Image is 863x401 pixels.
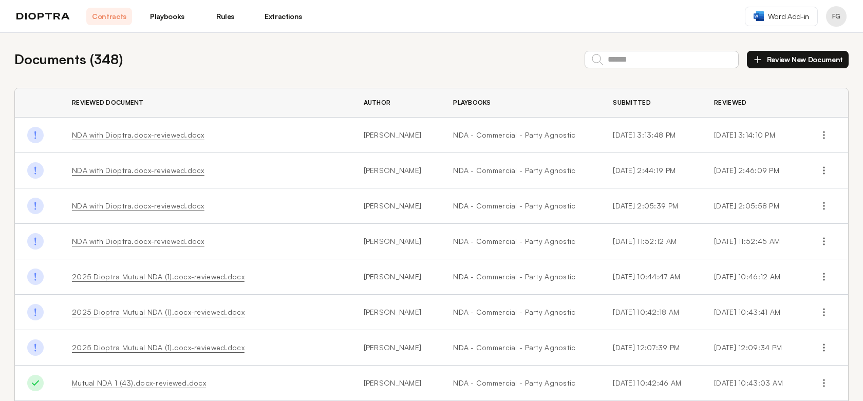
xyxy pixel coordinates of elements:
button: Profile menu [826,6,847,27]
td: [DATE] 10:42:46 AM [601,366,702,401]
td: [PERSON_NAME] [351,295,441,330]
a: 2025 Dioptra Mutual NDA (1).docx-reviewed.docx [72,272,245,281]
td: [PERSON_NAME] [351,366,441,401]
img: word [754,11,764,21]
a: NDA - Commercial - Party Agnostic [453,342,588,353]
button: Review New Document [747,51,849,68]
a: Playbooks [144,8,190,25]
a: NDA - Commercial - Party Agnostic [453,236,588,246]
img: Done [27,375,44,391]
th: Playbooks [441,88,601,118]
td: [DATE] 10:44:47 AM [601,259,702,295]
a: NDA - Commercial - Party Agnostic [453,201,588,211]
img: Done [27,127,44,143]
a: NDA with Dioptra.docx-reviewed.docx [72,166,204,175]
a: Extractions [260,8,306,25]
a: Rules [202,8,248,25]
td: [PERSON_NAME] [351,330,441,366]
img: Done [27,162,44,179]
td: [DATE] 10:46:12 AM [702,259,803,295]
a: 2025 Dioptra Mutual NDA (1).docx-reviewed.docx [72,343,245,352]
a: NDA - Commercial - Party Agnostic [453,378,588,388]
td: [PERSON_NAME] [351,188,441,224]
img: logo [16,13,70,20]
a: NDA - Commercial - Party Agnostic [453,307,588,317]
th: Submitted [601,88,702,118]
td: [DATE] 11:52:45 AM [702,224,803,259]
img: Done [27,269,44,285]
td: [DATE] 12:07:39 PM [601,330,702,366]
td: [PERSON_NAME] [351,259,441,295]
h2: Documents ( 348 ) [14,49,123,69]
td: [PERSON_NAME] [351,224,441,259]
th: Reviewed [702,88,803,118]
td: [DATE] 12:09:34 PM [702,330,803,366]
td: [DATE] 2:05:39 PM [601,188,702,224]
img: Done [27,304,44,320]
a: Contracts [86,8,132,25]
img: Done [27,198,44,214]
span: Word Add-in [768,11,809,22]
a: NDA - Commercial - Party Agnostic [453,130,588,140]
td: [DATE] 2:05:58 PM [702,188,803,224]
td: [DATE] 2:44:19 PM [601,153,702,188]
a: 2025 Dioptra Mutual NDA (1).docx-reviewed.docx [72,308,245,316]
td: [DATE] 10:43:03 AM [702,366,803,401]
a: NDA - Commercial - Party Agnostic [453,272,588,282]
td: [DATE] 2:46:09 PM [702,153,803,188]
td: [DATE] 3:13:48 PM [601,118,702,153]
td: [DATE] 10:42:18 AM [601,295,702,330]
img: Done [27,233,44,250]
td: [DATE] 3:14:10 PM [702,118,803,153]
td: [DATE] 11:52:12 AM [601,224,702,259]
img: Done [27,339,44,356]
th: Reviewed Document [60,88,351,118]
td: [PERSON_NAME] [351,153,441,188]
a: NDA with Dioptra.docx-reviewed.docx [72,130,204,139]
td: [DATE] 10:43:41 AM [702,295,803,330]
td: [PERSON_NAME] [351,118,441,153]
a: NDA with Dioptra.docx-reviewed.docx [72,201,204,210]
a: NDA - Commercial - Party Agnostic [453,165,588,176]
a: Mutual NDA 1 (43).docx-reviewed.docx [72,378,206,387]
th: Author [351,88,441,118]
a: Word Add-in [745,7,818,26]
a: NDA with Dioptra.docx-reviewed.docx [72,237,204,245]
